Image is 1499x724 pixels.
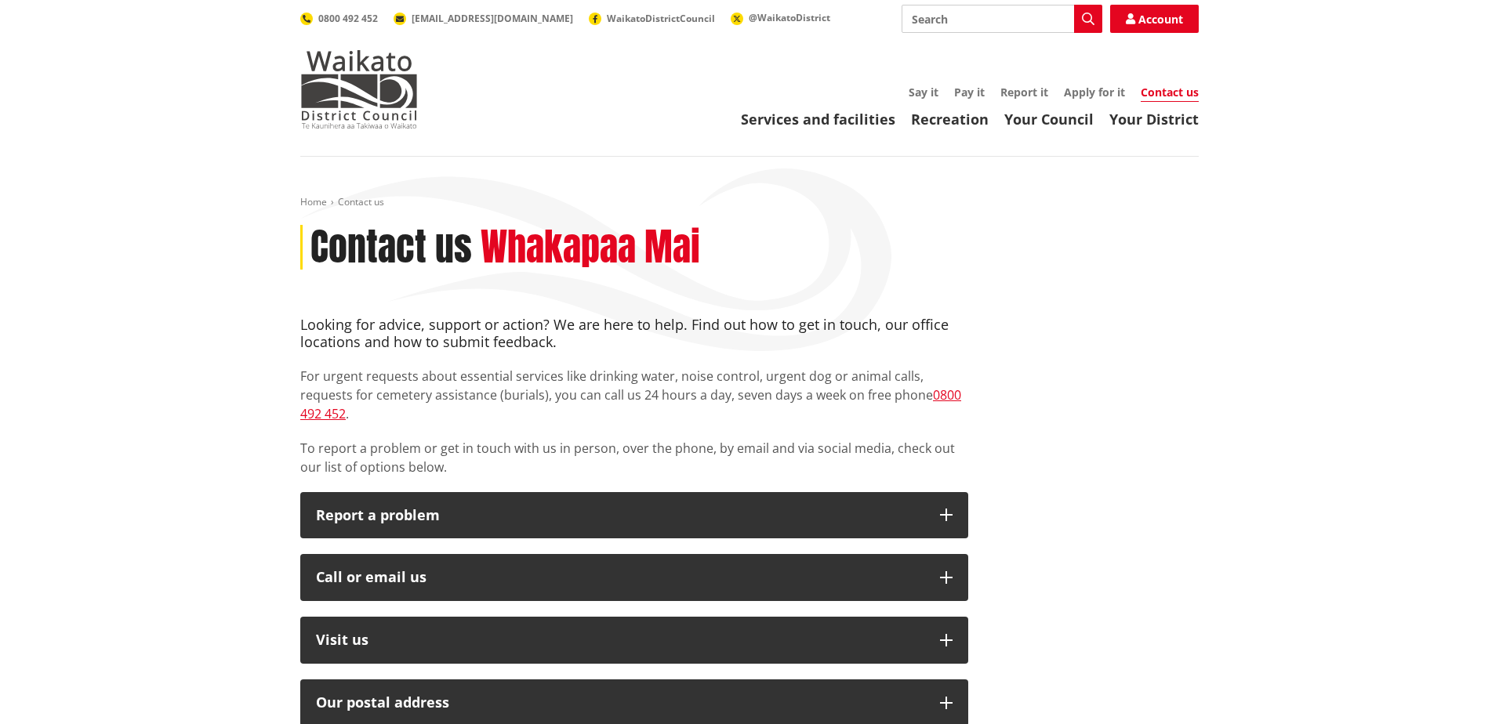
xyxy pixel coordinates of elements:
[954,85,985,100] a: Pay it
[300,12,378,25] a: 0800 492 452
[316,632,924,648] p: Visit us
[300,554,968,601] button: Call or email us
[481,225,700,270] h2: Whakapaa Mai
[1000,85,1048,100] a: Report it
[607,12,715,25] span: WaikatoDistrictCouncil
[412,12,573,25] span: [EMAIL_ADDRESS][DOMAIN_NAME]
[300,317,968,350] h4: Looking for advice, support or action? We are here to help. Find out how to get in touch, our off...
[1004,110,1094,129] a: Your Council
[1109,110,1199,129] a: Your District
[310,225,472,270] h1: Contact us
[316,570,924,585] div: Call or email us
[338,195,384,208] span: Contact us
[300,386,961,422] a: 0800 492 452
[300,367,968,423] p: For urgent requests about essential services like drinking water, noise control, urgent dog or an...
[731,11,830,24] a: @WaikatoDistrict
[318,12,378,25] span: 0800 492 452
[902,5,1102,33] input: Search input
[741,110,895,129] a: Services and facilities
[300,492,968,539] button: Report a problem
[589,12,715,25] a: WaikatoDistrictCouncil
[316,508,924,523] p: Report a problem
[1064,85,1125,100] a: Apply for it
[300,439,968,476] p: To report a problem or get in touch with us in person, over the phone, by email and via social me...
[316,695,924,711] h2: Our postal address
[911,110,989,129] a: Recreation
[300,50,418,129] img: Waikato District Council - Te Kaunihera aa Takiwaa o Waikato
[1141,85,1199,102] a: Contact us
[300,196,1199,209] nav: breadcrumb
[394,12,573,25] a: [EMAIL_ADDRESS][DOMAIN_NAME]
[300,617,968,664] button: Visit us
[1110,5,1199,33] a: Account
[749,11,830,24] span: @WaikatoDistrict
[300,195,327,208] a: Home
[909,85,938,100] a: Say it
